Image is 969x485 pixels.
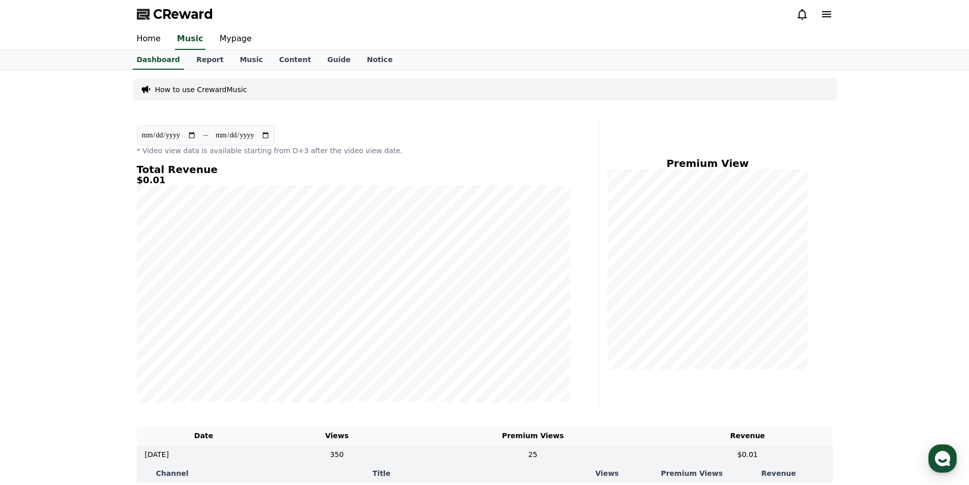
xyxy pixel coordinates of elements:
a: Guide [319,50,359,70]
a: Home [129,28,169,50]
th: Channel [137,464,208,482]
a: Messages [67,323,131,348]
p: ~ [202,129,209,141]
p: [DATE] [145,449,169,460]
span: CReward [153,6,213,22]
a: Home [3,323,67,348]
th: Revenue [725,464,833,482]
td: $0.01 [663,445,833,464]
a: Dashboard [133,50,184,70]
td: 25 [403,445,663,464]
a: Notice [359,50,401,70]
a: Music [231,50,271,70]
a: Music [175,28,205,50]
a: Settings [131,323,195,348]
a: Content [271,50,319,70]
th: Views [555,464,659,482]
td: 350 [271,445,403,464]
a: How to use CrewardMusic [155,84,247,95]
th: Premium Views [403,426,663,445]
h5: $0.01 [137,175,570,185]
span: Messages [84,338,114,347]
th: Premium Views [659,464,725,482]
a: Mypage [212,28,260,50]
span: Settings [151,338,175,346]
th: Date [137,426,271,445]
h4: Total Revenue [137,164,570,175]
h4: Premium View [607,158,808,169]
p: * Video view data is available starting from D+3 after the video view date. [137,146,570,156]
span: Home [26,338,44,346]
th: Revenue [663,426,833,445]
th: Title [208,464,555,482]
th: Views [271,426,403,445]
a: Report [188,50,232,70]
a: CReward [137,6,213,22]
